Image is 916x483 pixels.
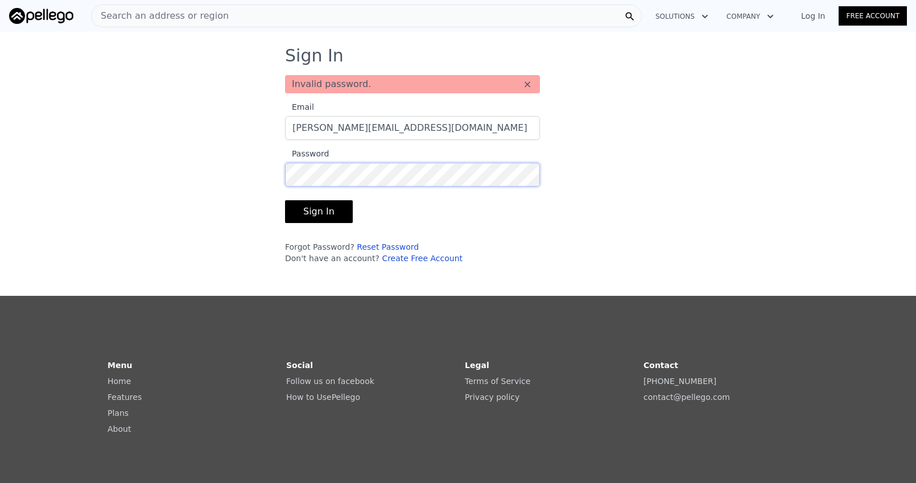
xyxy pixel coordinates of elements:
[382,254,463,263] a: Create Free Account
[285,46,631,66] h3: Sign In
[285,116,540,140] input: Email
[286,361,313,370] strong: Social
[92,9,229,23] span: Search an address or region
[522,79,533,90] button: ×
[9,8,73,24] img: Pellego
[108,424,131,434] a: About
[285,102,314,112] span: Email
[839,6,907,26] a: Free Account
[285,75,540,93] div: Invalid password.
[108,377,131,386] a: Home
[357,242,419,251] a: Reset Password
[717,6,783,27] button: Company
[286,377,374,386] a: Follow us on facebook
[787,10,839,22] a: Log In
[108,408,129,418] a: Plans
[108,361,132,370] strong: Menu
[465,393,519,402] a: Privacy policy
[285,241,540,264] div: Forgot Password? Don't have an account?
[285,149,329,158] span: Password
[285,163,540,187] input: Password
[286,393,360,402] a: How to UsePellego
[643,377,716,386] a: [PHONE_NUMBER]
[465,361,489,370] strong: Legal
[108,393,142,402] a: Features
[285,200,353,223] button: Sign In
[643,361,678,370] strong: Contact
[465,377,530,386] a: Terms of Service
[643,393,730,402] a: contact@pellego.com
[646,6,717,27] button: Solutions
